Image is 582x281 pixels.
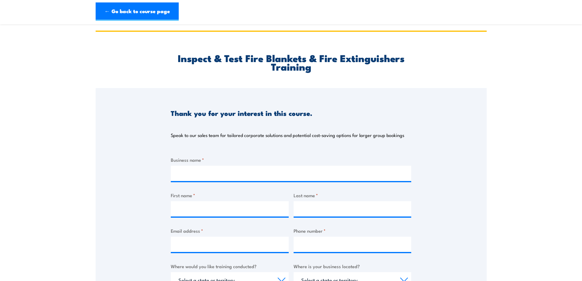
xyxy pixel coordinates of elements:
[171,132,404,138] p: Speak to our sales team for tailored corporate solutions and potential cost-saving options for la...
[171,109,312,116] h3: Thank you for your interest in this course.
[294,263,412,270] label: Where is your business located?
[294,192,412,199] label: Last name
[171,54,411,71] h2: Inspect & Test Fire Blankets & Fire Extinguishers Training
[171,263,289,270] label: Where would you like training conducted?
[171,156,411,163] label: Business name
[294,227,412,234] label: Phone number
[171,192,289,199] label: First name
[96,2,179,21] a: ← Go back to course page
[171,227,289,234] label: Email address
